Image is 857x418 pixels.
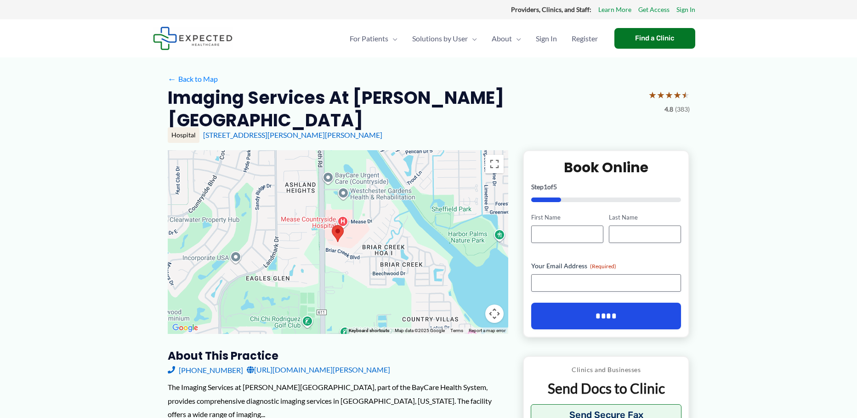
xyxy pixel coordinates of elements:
[469,328,505,333] a: Report a map error
[536,23,557,55] span: Sign In
[485,305,504,323] button: Map camera controls
[531,379,682,397] p: Send Docs to Clinic
[492,23,512,55] span: About
[544,183,547,191] span: 1
[609,213,681,222] label: Last Name
[648,86,657,103] span: ★
[168,86,641,132] h2: Imaging Services at [PERSON_NAME][GEOGRAPHIC_DATA]
[342,23,405,55] a: For PatientsMenu Toggle
[638,4,670,16] a: Get Access
[675,103,690,115] span: (383)
[564,23,605,55] a: Register
[203,130,382,139] a: [STREET_ADDRESS][PERSON_NAME][PERSON_NAME]
[512,23,521,55] span: Menu Toggle
[349,328,389,334] button: Keyboard shortcuts
[484,23,528,55] a: AboutMenu Toggle
[531,261,681,271] label: Your Email Address
[528,23,564,55] a: Sign In
[168,127,199,143] div: Hospital
[342,23,605,55] nav: Primary Site Navigation
[153,27,233,50] img: Expected Healthcare Logo - side, dark font, small
[665,86,673,103] span: ★
[614,28,695,49] a: Find a Clinic
[531,213,603,222] label: First Name
[395,328,445,333] span: Map data ©2025 Google
[405,23,484,55] a: Solutions by UserMenu Toggle
[468,23,477,55] span: Menu Toggle
[168,74,176,83] span: ←
[531,364,682,376] p: Clinics and Businesses
[168,363,243,377] a: [PHONE_NUMBER]
[168,349,508,363] h3: About this practice
[664,103,673,115] span: 4.8
[388,23,397,55] span: Menu Toggle
[657,86,665,103] span: ★
[673,86,681,103] span: ★
[676,4,695,16] a: Sign In
[511,6,591,13] strong: Providers, Clinics, and Staff:
[598,4,631,16] a: Learn More
[553,183,557,191] span: 5
[590,263,616,270] span: (Required)
[170,322,200,334] img: Google
[168,72,218,86] a: ←Back to Map
[531,158,681,176] h2: Book Online
[247,363,390,377] a: [URL][DOMAIN_NAME][PERSON_NAME]
[350,23,388,55] span: For Patients
[485,155,504,173] button: Toggle fullscreen view
[531,184,681,190] p: Step of
[681,86,690,103] span: ★
[572,23,598,55] span: Register
[170,322,200,334] a: Open this area in Google Maps (opens a new window)
[450,328,463,333] a: Terms (opens in new tab)
[412,23,468,55] span: Solutions by User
